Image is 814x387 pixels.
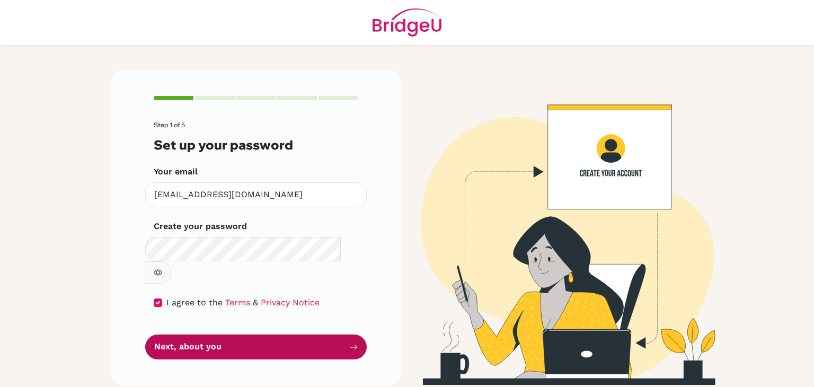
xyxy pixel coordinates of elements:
a: Terms [225,297,250,307]
span: & [253,297,258,307]
span: I agree to the [166,297,223,307]
label: Your email [154,165,198,178]
a: Privacy Notice [261,297,320,307]
label: Create your password [154,220,247,233]
span: Step 1 of 5 [154,121,185,129]
button: Next, about you [145,335,367,359]
input: Insert your email* [145,182,367,207]
h3: Set up your password [154,137,358,153]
